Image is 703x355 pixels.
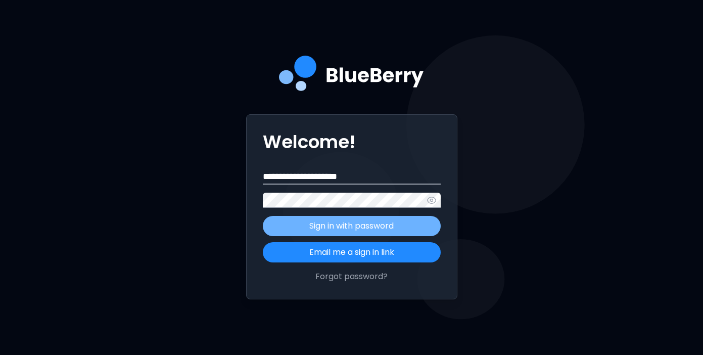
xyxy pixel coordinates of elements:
p: Welcome! [263,131,441,153]
button: Email me a sign in link [263,242,441,262]
p: Sign in with password [309,220,394,232]
img: company logo [279,56,424,98]
button: Sign in with password [263,216,441,236]
button: Forgot password? [263,271,441,283]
